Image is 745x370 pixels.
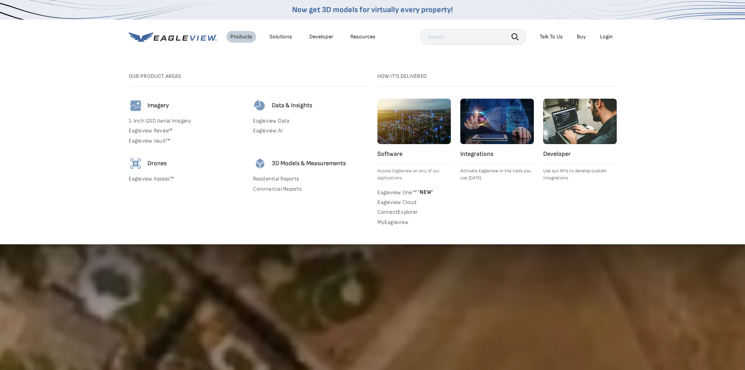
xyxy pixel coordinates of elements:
img: 3d-models-icon.svg [253,157,267,171]
h3: How it's Delivered [377,73,617,80]
img: drones-icon.svg [129,157,143,171]
div: Solutions [269,33,292,40]
a: Eagleview Reveal® [129,127,244,134]
h4: Drones [147,160,167,168]
h4: Software [377,150,451,158]
a: Eagleview One™ *NEW* [377,188,451,196]
div: Resources [350,33,375,40]
div: Login [600,33,613,40]
p: Use our APIs to develop custom integrations. [543,168,617,182]
a: ConnectExplorer [377,209,451,216]
img: integrations.webp [460,99,534,144]
a: Eagleview Assess™ [129,175,244,182]
h4: Imagery [147,102,169,110]
a: Eagleview Data [253,117,368,125]
a: 1-Inch GSD Aerial Imagery [129,117,244,125]
h3: Our Product Areas [129,73,368,80]
a: Buy [577,33,586,40]
a: Eagleview Cloud [377,199,451,206]
h4: Integrations [460,150,534,158]
a: Developer [309,33,333,40]
a: Residential Reports [253,175,368,182]
a: Developer Use our APIs to develop custom integrations. [543,99,617,182]
span: NEW [416,189,433,195]
div: Talk To Us [540,33,563,40]
h4: Developer [543,150,617,158]
div: Products [230,33,252,40]
img: developer.webp [543,99,617,144]
h4: 3D Models & Measurements [272,160,346,168]
p: Activate Eagleview in the tools you use [DATE]. [460,168,534,182]
img: software.webp [377,99,451,144]
a: Eagleview Vault™ [129,137,244,144]
input: Search [420,29,526,45]
a: Eagleview AI [253,127,368,134]
img: data-icon.svg [253,99,267,113]
a: Integrations Activate Eagleview in the tools you use [DATE]. [460,99,534,182]
img: imagery-icon.svg [129,99,143,113]
p: Access Eagleview on any of our applications. [377,168,451,182]
a: MyEagleview [377,219,451,226]
a: Now get 3D models for virtually every property! [292,5,453,14]
h4: Data & Insights [272,102,312,110]
a: Commercial Reports [253,186,368,193]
